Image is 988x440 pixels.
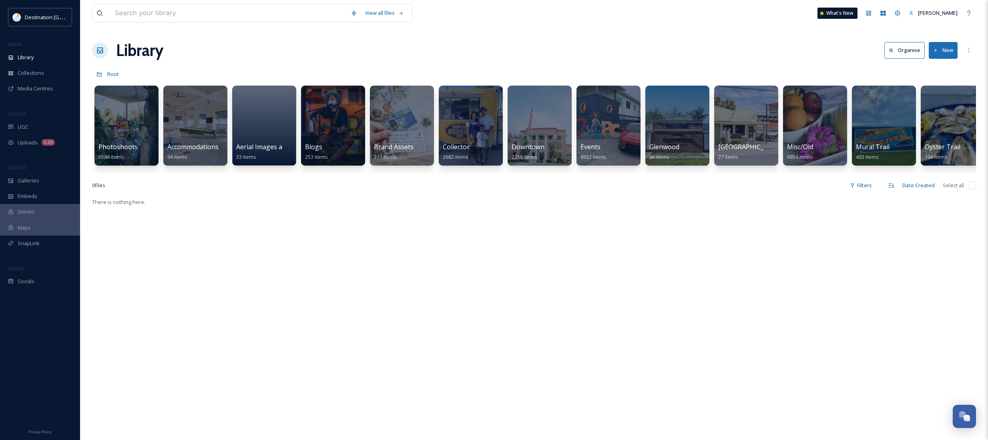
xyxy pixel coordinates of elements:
[856,142,890,151] span: Mural Trail
[18,123,28,131] span: UGC
[361,5,408,21] a: View all files
[107,70,119,78] span: Root
[236,142,308,151] span: Aerial Images and Video
[98,153,124,160] span: 6584 items
[846,178,876,193] div: Filters
[167,143,219,160] a: Accommodations94 items
[8,111,25,117] span: COLLECT
[374,143,414,160] a: Brand Assets211 items
[649,143,679,160] a: Glenwood86 items
[8,164,26,170] span: WIDGETS
[953,405,976,428] button: Open Chat
[18,208,35,216] span: Stories
[580,142,600,151] span: Events
[98,142,138,151] span: Photoshoots
[25,13,104,21] span: Destination [GEOGRAPHIC_DATA]
[8,41,22,47] span: MEDIA
[787,142,813,151] span: Misc/Old
[18,139,38,146] span: Uploads
[905,5,962,21] a: [PERSON_NAME]
[92,182,105,189] span: 0 file s
[236,153,256,160] span: 33 items
[111,4,347,22] input: Search your library
[787,153,813,160] span: 6854 items
[167,142,219,151] span: Accommodations
[42,139,55,146] div: 1.2k
[580,153,606,160] span: 8932 items
[718,142,783,151] span: [GEOGRAPHIC_DATA]
[817,8,857,19] a: What's New
[92,198,145,206] span: There is nothing here.
[18,85,53,92] span: Media Centres
[918,9,958,16] span: [PERSON_NAME]
[718,153,738,160] span: 27 items
[18,54,34,61] span: Library
[18,278,34,285] span: Socials
[943,182,964,189] span: Select all
[580,143,606,160] a: Events8932 items
[512,153,537,160] span: 2256 items
[18,177,39,184] span: Galleries
[649,153,669,160] span: 86 items
[18,69,44,77] span: Collections
[305,153,328,160] span: 253 items
[925,153,948,160] span: 194 items
[18,224,31,232] span: Maps
[718,143,783,160] a: [GEOGRAPHIC_DATA]27 items
[443,143,470,160] a: Collector2682 items
[18,240,40,247] span: SnapLink
[116,38,163,62] a: Library
[28,426,52,436] a: Privacy Policy
[107,69,119,79] a: Root
[305,142,322,151] span: Blogs
[8,265,24,271] span: SOCIALS
[167,153,187,160] span: 94 items
[28,429,52,434] span: Privacy Policy
[374,142,414,151] span: Brand Assets
[649,142,679,151] span: Glenwood
[898,178,939,193] div: Date Created
[443,153,468,160] span: 2682 items
[98,143,138,160] a: Photoshoots6584 items
[443,142,470,151] span: Collector
[856,143,890,160] a: Mural Trail403 items
[512,143,544,160] a: Downtown2256 items
[925,143,960,160] a: Oyster Trail194 items
[305,143,328,160] a: Blogs253 items
[13,13,21,21] img: download.png
[856,153,879,160] span: 403 items
[929,42,958,58] button: New
[512,142,544,151] span: Downtown
[925,142,960,151] span: Oyster Trail
[236,143,308,160] a: Aerial Images and Video33 items
[374,153,397,160] span: 211 items
[18,192,37,200] span: Embeds
[787,143,813,160] a: Misc/Old6854 items
[884,42,925,58] button: Organise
